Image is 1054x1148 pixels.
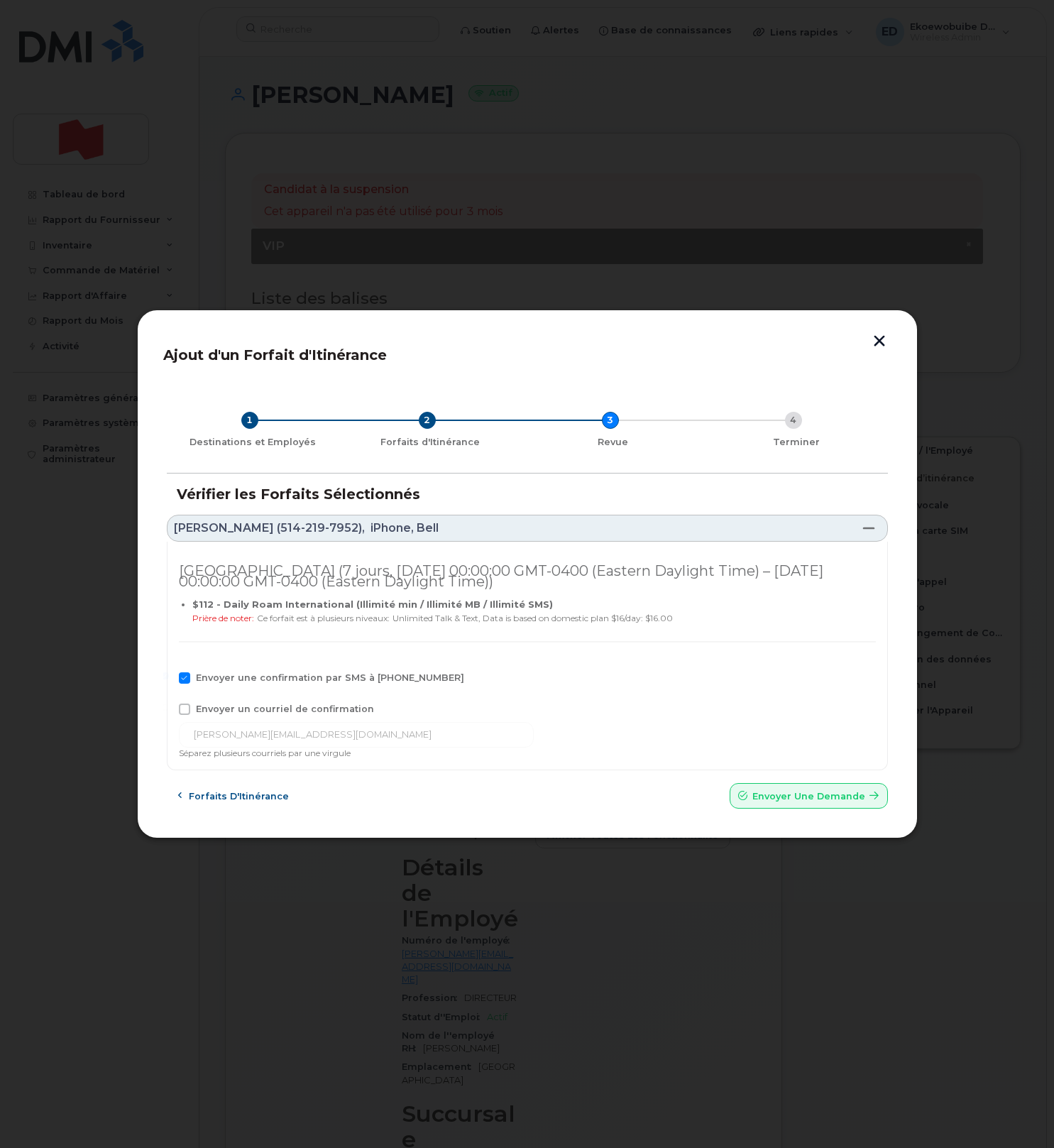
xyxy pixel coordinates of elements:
[192,598,553,610] b: $112 - Daily Roam International (Illimité min / Illimité MB / Illimité SMS)
[179,722,534,748] input: Saisissez l'e-mail de confirmation
[179,748,876,759] div: Séparez plusieurs courriels par une virgule
[241,412,258,429] div: 1
[752,789,865,803] span: Envoyer une Demande
[196,672,464,683] span: Envoyer une confirmation par SMS à [PHONE_NUMBER]
[730,783,888,809] button: Envoyer une Demande
[174,523,365,534] span: [PERSON_NAME] (514-219-7952),
[172,437,333,448] div: Destinations et Employés
[192,613,254,623] span: Prière de noter:
[257,613,390,623] span: Ce forfait est à plusieurs niveaux:
[196,704,374,714] span: Envoyer un courriel de confirmation
[710,437,882,448] div: Terminer
[189,789,289,803] span: Forfaits d'Itinérance
[167,515,888,541] a: [PERSON_NAME] (514-219-7952),iPhone, Bell
[419,412,436,429] div: 2
[163,346,387,363] span: Ajout d'un Forfait d'Itinérance
[392,613,673,623] span: Unlimited Talk & Text, Data is based on domestic plan $16/day: $16.00
[370,523,439,534] span: iPhone, Bell
[177,486,878,502] h3: Vérifier les Forfaits Sélectionnés
[167,542,888,771] div: [PERSON_NAME] (514-219-7952),iPhone, Bell
[167,783,302,809] button: Forfaits d'Itinérance
[785,412,802,429] div: 4
[179,566,876,588] div: [GEOGRAPHIC_DATA] (7 jours, [DATE] 00:00:00 GMT-0400 (Eastern Daylight Time) – [DATE] 00:00:00 GM...
[344,437,516,448] div: Forfaits d'Itinérance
